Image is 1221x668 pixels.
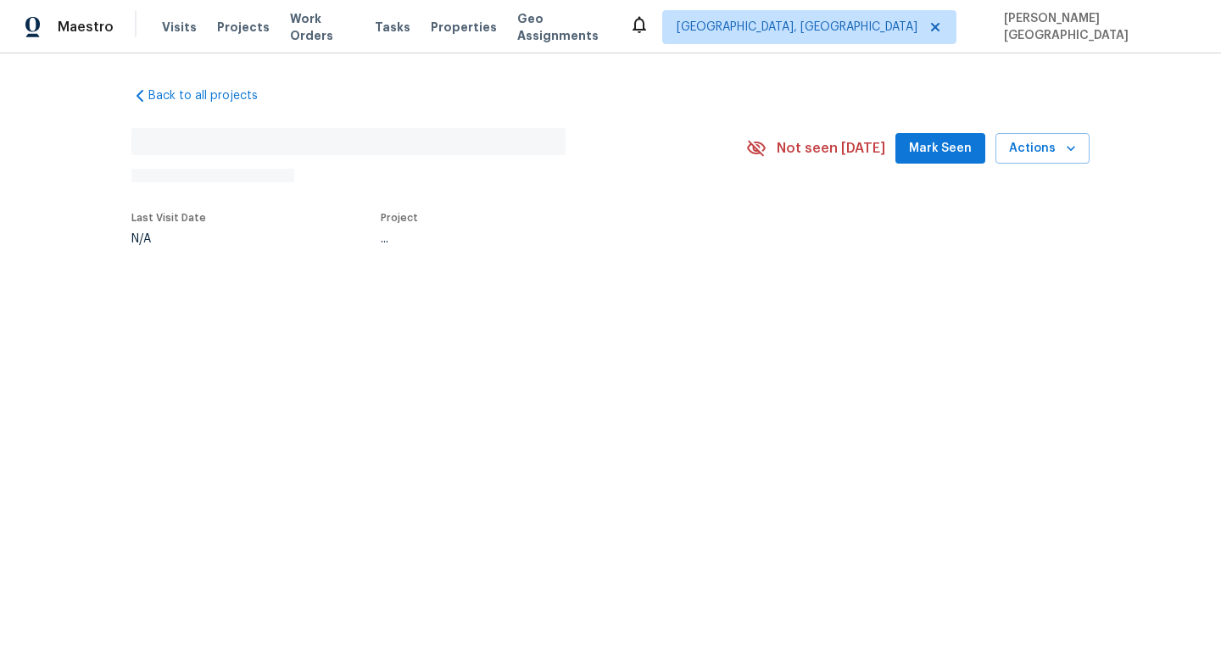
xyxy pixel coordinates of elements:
[895,133,985,164] button: Mark Seen
[131,87,294,104] a: Back to all projects
[1009,138,1076,159] span: Actions
[517,10,609,44] span: Geo Assignments
[777,140,885,157] span: Not seen [DATE]
[431,19,497,36] span: Properties
[997,10,1196,44] span: [PERSON_NAME][GEOGRAPHIC_DATA]
[909,138,972,159] span: Mark Seen
[131,213,206,223] span: Last Visit Date
[995,133,1090,164] button: Actions
[381,213,418,223] span: Project
[217,19,270,36] span: Projects
[375,21,410,33] span: Tasks
[677,19,917,36] span: [GEOGRAPHIC_DATA], [GEOGRAPHIC_DATA]
[381,233,706,245] div: ...
[162,19,197,36] span: Visits
[290,10,354,44] span: Work Orders
[131,233,206,245] div: N/A
[58,19,114,36] span: Maestro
